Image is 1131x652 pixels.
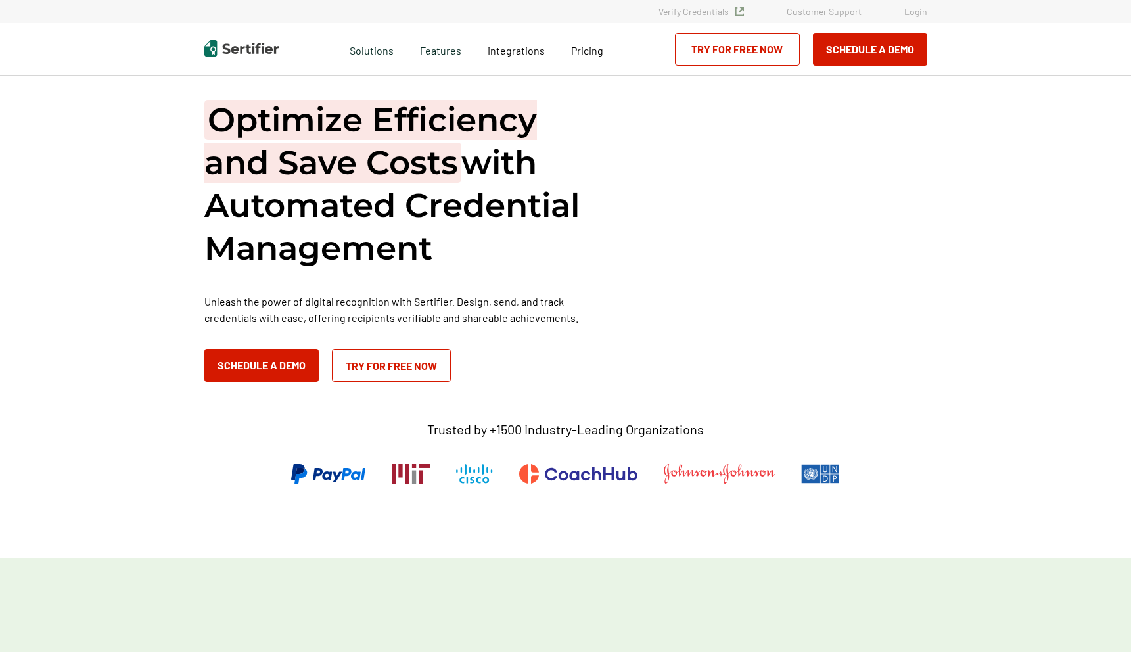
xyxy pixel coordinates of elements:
[571,41,603,57] a: Pricing
[350,41,394,57] span: Solutions
[664,464,774,484] img: Johnson & Johnson
[427,421,704,438] p: Trusted by +1500 Industry-Leading Organizations
[456,464,493,484] img: Cisco
[204,293,599,326] p: Unleash the power of digital recognition with Sertifier. Design, send, and track credentials with...
[658,6,744,17] a: Verify Credentials
[904,6,927,17] a: Login
[204,100,537,183] span: Optimize Efficiency and Save Costs
[675,33,800,66] a: Try for Free Now
[420,41,461,57] span: Features
[519,464,637,484] img: CoachHub
[488,44,545,57] span: Integrations
[204,99,599,269] h1: with Automated Credential Management
[571,44,603,57] span: Pricing
[291,464,365,484] img: PayPal
[392,464,430,484] img: Massachusetts Institute of Technology
[735,7,744,16] img: Verified
[204,40,279,57] img: Sertifier | Digital Credentialing Platform
[787,6,862,17] a: Customer Support
[801,464,840,484] img: UNDP
[332,349,451,382] a: Try for Free Now
[488,41,545,57] a: Integrations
